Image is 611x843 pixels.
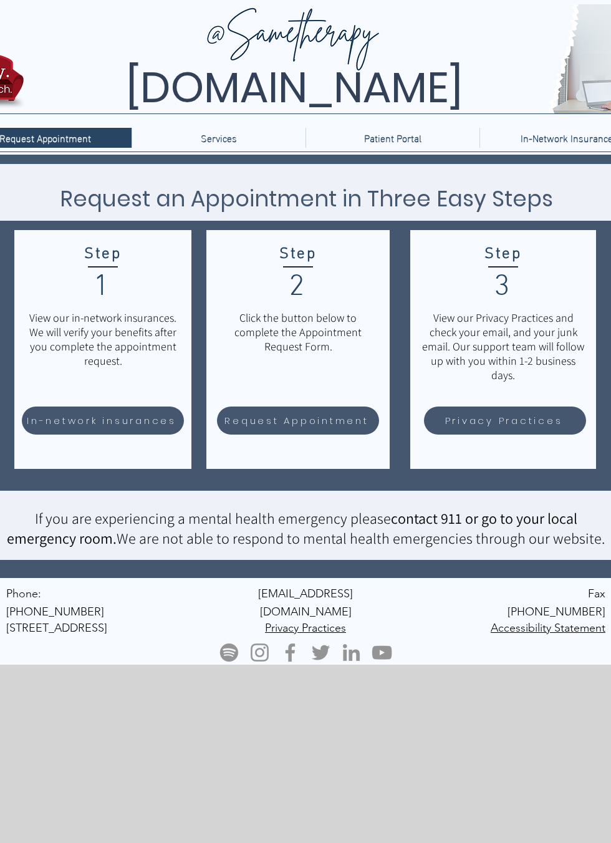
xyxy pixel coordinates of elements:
[265,620,346,635] a: Privacy Practices
[195,128,243,148] p: Services
[22,407,184,435] a: In-network insurances
[339,640,363,665] img: LinkedIn
[279,245,316,264] span: Step
[132,128,305,148] div: Services
[491,620,605,635] a: Accessibility Statement
[370,640,394,665] img: YouTube
[494,269,511,306] span: 3
[217,407,379,435] a: Request Appointment
[94,269,111,306] span: 1
[84,245,121,264] span: Step
[258,587,353,619] span: [EMAIL_ADDRESS][DOMAIN_NAME]
[258,586,353,619] a: [EMAIL_ADDRESS][DOMAIN_NAME]
[219,311,377,354] p: Click the button below to complete the Appointment Request Form.
[289,269,306,306] span: 2
[24,311,182,368] p: View our in-network insurances. We will verify your benefits after you complete the appointment r...
[309,640,333,665] img: Twitter
[7,508,577,548] span: contact 911 or go to your local emergency room.
[305,128,479,148] a: Patient Portal
[224,413,368,428] span: Request Appointment
[358,128,428,148] p: Patient Portal
[126,58,463,117] span: [DOMAIN_NAME]
[265,621,346,635] span: Privacy Practices
[491,621,605,635] span: Accessibility Statement
[445,413,563,428] span: Privacy Practices
[6,621,107,635] span: [STREET_ADDRESS]
[484,245,521,264] span: Step
[278,640,302,665] img: Facebook
[420,311,586,382] p: View our Privacy Practices and check your email, and your junk email. Our support team will follo...
[248,640,272,665] img: Instagram
[217,640,241,665] img: Spotify
[27,413,176,428] span: In-network insurances
[424,407,586,435] a: Privacy Practices
[217,640,394,665] ul: Social Bar
[6,587,104,619] a: Phone: [PHONE_NUMBER]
